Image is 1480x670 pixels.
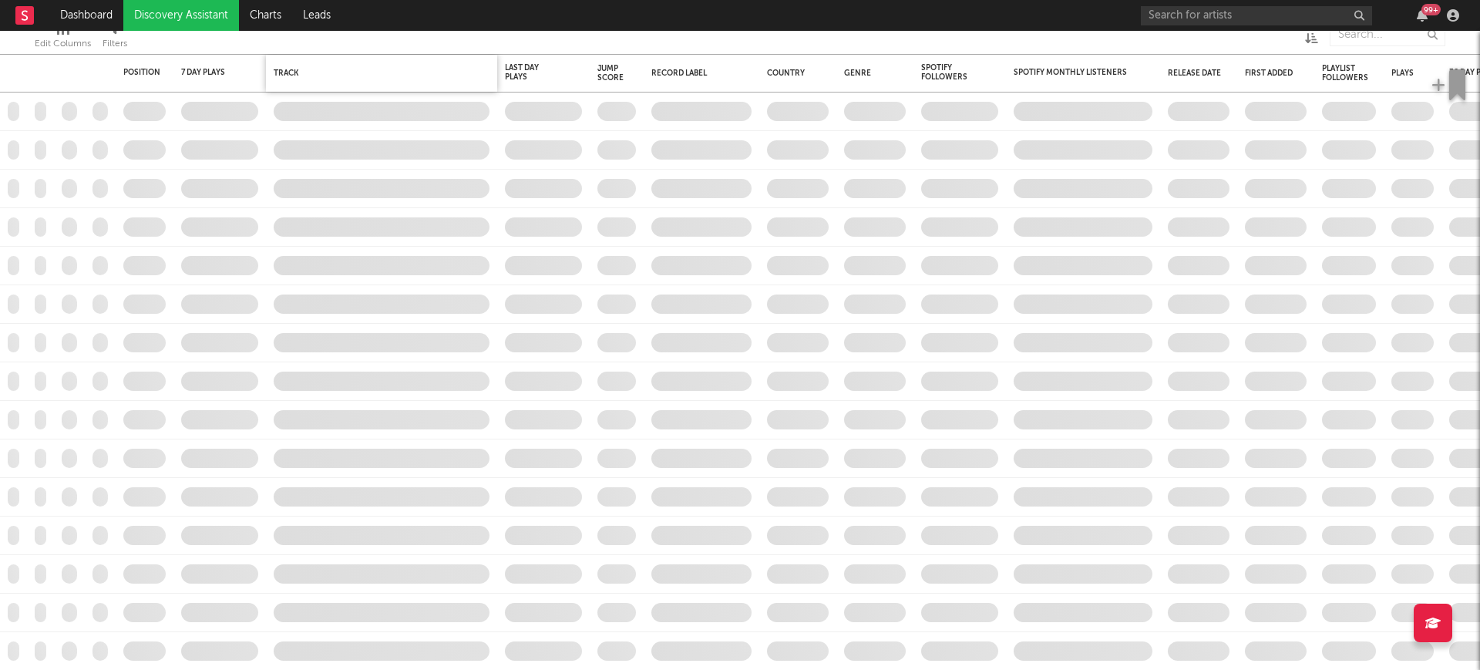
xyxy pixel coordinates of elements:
[1417,9,1428,22] button: 99+
[921,63,975,82] div: Spotify Followers
[103,15,127,60] div: Filters
[597,64,624,82] div: Jump Score
[651,69,744,78] div: Record Label
[1421,4,1441,15] div: 99 +
[123,68,160,77] div: Position
[1014,68,1129,77] div: Spotify Monthly Listeners
[1322,64,1368,82] div: Playlist Followers
[844,69,898,78] div: Genre
[1245,69,1299,78] div: First Added
[767,69,821,78] div: Country
[505,63,559,82] div: Last Day Plays
[35,35,91,53] div: Edit Columns
[103,35,127,53] div: Filters
[1391,69,1414,78] div: Plays
[1141,6,1372,25] input: Search for artists
[1330,23,1445,46] input: Search...
[1168,69,1222,78] div: Release Date
[181,68,235,77] div: 7 Day Plays
[35,15,91,60] div: Edit Columns
[274,69,482,78] div: Track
